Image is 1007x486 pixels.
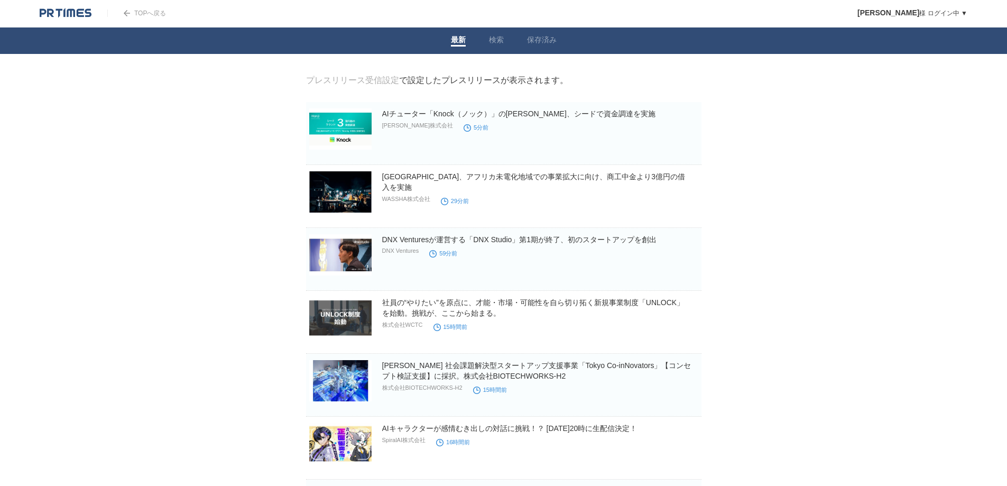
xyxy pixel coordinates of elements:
p: WASSHA株式会社 [382,195,430,203]
span: [PERSON_NAME] [857,8,919,17]
a: DNX Venturesが運営する「DNX Studio」第1期が終了、初のスタートアップを創出 [382,235,657,244]
img: AIキャラクターが感情むき出しの対話に挑戦！？ 8月15日（金）20時に生配信決定！ [309,423,372,464]
a: AIキャラクターが感情むき出しの対話に挑戦！？ [DATE]20時に生配信決定！ [382,424,638,433]
a: [PERSON_NAME]様 ログイン中 ▼ [857,10,967,17]
time: 15時間前 [433,324,467,330]
img: logo.png [40,8,91,19]
a: 最新 [451,35,466,47]
time: 5分前 [464,124,488,131]
time: 16時間前 [436,439,470,445]
time: 29分前 [441,198,469,204]
a: 保存済み [527,35,557,47]
a: 検索 [489,35,504,47]
a: [GEOGRAPHIC_DATA]、アフリカ未電化地域での事業拡大に向け、商工中金より3億円の借入を実施 [382,172,686,191]
img: arrow.png [124,10,130,16]
img: 東京都 社会課題解決型スタートアップ支援事業「Tokyo Co-inNovators」【コンセプト検証支援】に採択。株式会社BIOTECHWORKS-H2 [309,360,372,401]
a: [PERSON_NAME] 社会課題解決型スタートアップ支援事業「Tokyo Co-inNovators」【コンセプト検証支援】に採択。株式会社BIOTECHWORKS-H2 [382,361,691,380]
img: DNX Venturesが運営する「DNX Studio」第1期が終了、初のスタートアップを創出 [309,234,372,276]
time: 15時間前 [473,387,507,393]
a: TOPへ戻る [107,10,166,17]
p: 株式会社BIOTECHWORKS-H2 [382,384,463,392]
time: 59分前 [429,250,457,256]
img: AIチューター「Knock（ノック）」のHanji、シードで資金調達を実施 [309,108,372,150]
a: AIチューター「Knock（ノック）」の[PERSON_NAME]、シードで資金調達を実施 [382,109,655,118]
p: [PERSON_NAME]株式会社 [382,122,453,130]
a: プレスリリース受信設定 [306,76,399,85]
div: で設定したプレスリリースが表示されます。 [306,75,568,86]
a: 社員の“やりたい”を原点に、才能・市場・可能性を自ら切り拓く新規事業制度「UNLOCK」を始動。挑戦が、ここから始まる。 [382,298,685,317]
img: WASSHA、アフリカ未電化地域での事業拡大に向け、商工中金より3億円の借入を実施 [309,171,372,213]
p: DNX Ventures [382,247,419,254]
img: 社員の“やりたい”を原点に、才能・市場・可能性を自ら切り拓く新規事業制度「UNLOCK」を始動。挑戦が、ここから始まる。 [309,297,372,338]
p: SpiralAI株式会社 [382,436,426,444]
p: 株式会社WCTC [382,321,423,329]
